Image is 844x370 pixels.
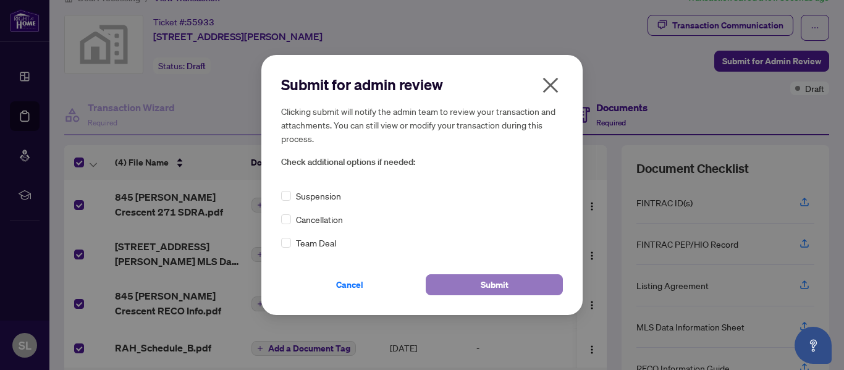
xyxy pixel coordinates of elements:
h5: Clicking submit will notify the admin team to review your transaction and attachments. You can st... [281,104,563,145]
button: Submit [426,274,563,295]
span: Cancel [336,275,363,295]
button: Open asap [795,327,832,364]
span: Check additional options if needed: [281,155,563,169]
span: close [541,75,560,95]
span: Cancellation [296,212,343,226]
button: Cancel [281,274,418,295]
span: Submit [481,275,509,295]
span: Team Deal [296,236,336,250]
h2: Submit for admin review [281,75,563,95]
span: Suspension [296,189,341,203]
